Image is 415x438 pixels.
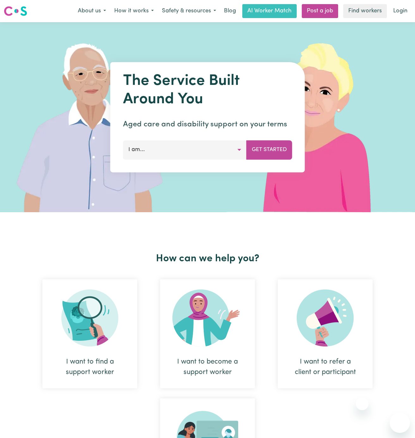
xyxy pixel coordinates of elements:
div: I want to refer a client or participant [278,279,373,388]
a: Careseekers logo [4,4,27,18]
p: Aged care and disability support on your terms [123,119,292,130]
iframe: Button to launch messaging window [390,413,410,433]
button: Safety & resources [158,4,220,18]
button: About us [74,4,110,18]
a: Blog [220,4,240,18]
img: Careseekers logo [4,5,27,17]
a: Login [389,4,411,18]
button: Get Started [246,140,292,159]
div: I want to refer a client or participant [293,357,357,378]
img: Become Worker [172,289,243,346]
div: I want to find a support worker [58,357,122,378]
h1: The Service Built Around You [123,72,292,109]
iframe: Close message [356,397,369,410]
button: How it works [110,4,158,18]
a: Find workers [343,4,387,18]
h2: How can we help you? [31,253,384,265]
div: I want to become a support worker [175,357,240,378]
a: AI Worker Match [242,4,297,18]
a: Post a job [302,4,338,18]
div: I want to become a support worker [160,279,255,388]
button: I am... [123,140,247,159]
img: Refer [297,289,354,346]
div: I want to find a support worker [42,279,137,388]
img: Search [61,289,118,346]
